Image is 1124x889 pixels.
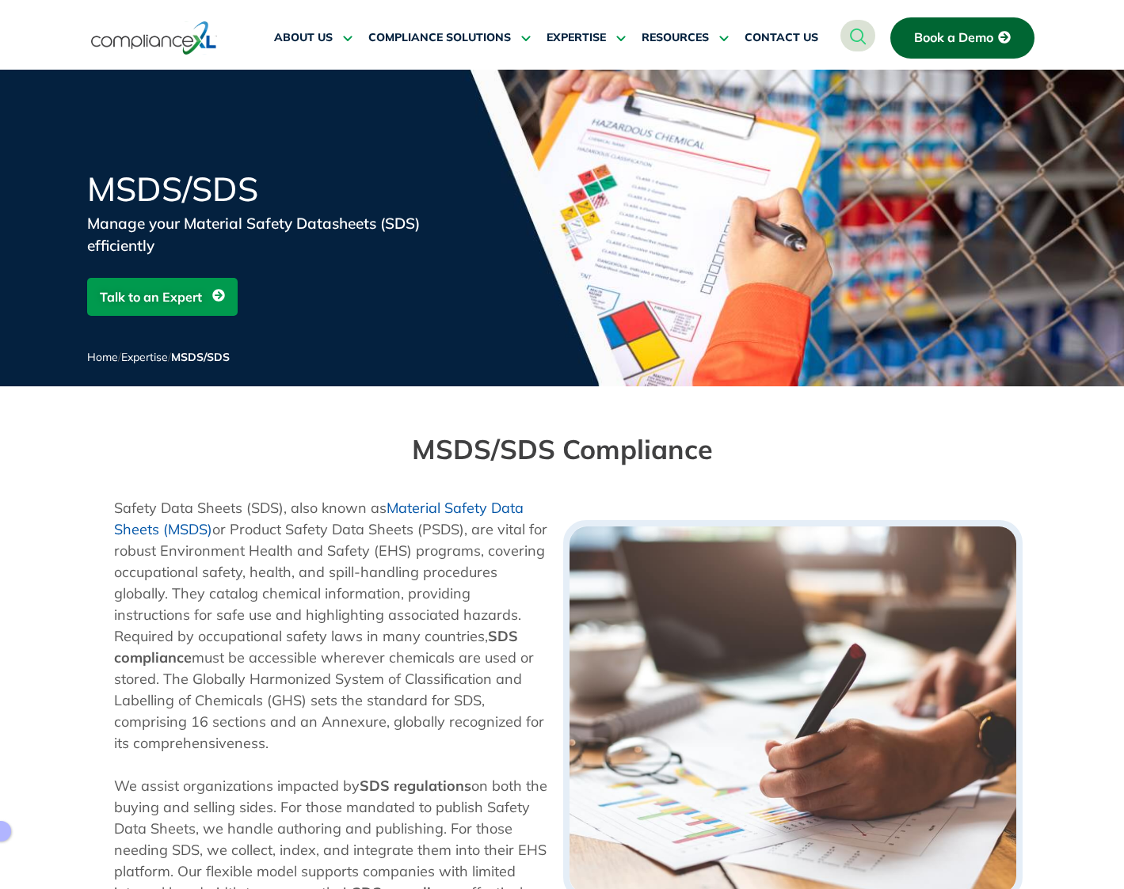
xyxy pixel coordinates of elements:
[368,19,531,57] a: COMPLIANCE SOLUTIONS
[368,31,511,45] span: COMPLIANCE SOLUTIONS
[642,19,729,57] a: RESOURCES
[840,20,875,51] a: navsearch-button
[87,212,467,256] div: Manage your Material Safety Datasheets (SDS) efficiently
[745,31,818,45] span: CONTACT US
[91,20,217,56] img: logo-one.svg
[914,31,993,45] span: Book a Demo
[87,173,467,206] h1: MSDS/SDS
[890,17,1034,59] a: Book a Demo
[360,777,471,795] b: SDS regulations
[412,432,713,466] span: MSDS/SDS Compliance
[87,350,118,364] a: Home
[547,19,626,57] a: EXPERTISE
[114,497,548,754] p: Safety Data Sheets (SDS), also known as or Product Safety Data Sheets (PSDS), are vital for robus...
[274,19,352,57] a: ABOUT US
[547,31,606,45] span: EXPERTISE
[171,350,230,364] span: MSDS/SDS
[87,350,230,364] span: / /
[121,350,168,364] a: Expertise
[100,282,202,312] span: Talk to an Expert
[642,31,709,45] span: RESOURCES
[274,31,333,45] span: ABOUT US
[745,19,818,57] a: CONTACT US
[87,278,238,316] a: Talk to an Expert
